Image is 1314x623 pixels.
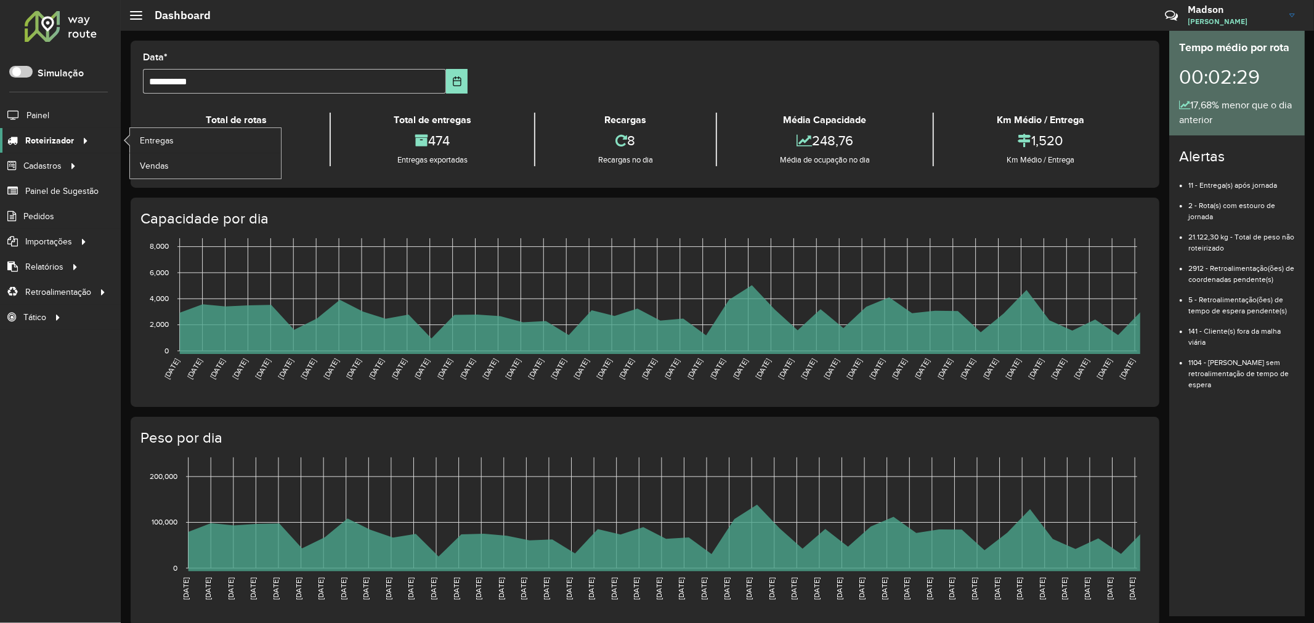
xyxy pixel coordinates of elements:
[868,357,886,380] text: [DATE]
[277,357,294,380] text: [DATE]
[858,577,866,600] text: [DATE]
[146,113,326,127] div: Total de rotas
[1179,56,1295,98] div: 00:02:29
[813,577,821,600] text: [DATE]
[835,577,843,600] text: [DATE]
[1073,357,1090,380] text: [DATE]
[390,357,408,380] text: [DATE]
[610,577,618,600] text: [DATE]
[150,294,169,302] text: 4,000
[936,357,954,380] text: [DATE]
[143,50,168,65] label: Data
[754,357,772,380] text: [DATE]
[686,357,704,380] text: [DATE]
[1083,577,1091,600] text: [DATE]
[1128,577,1136,600] text: [DATE]
[164,347,169,355] text: 0
[632,577,640,600] text: [DATE]
[640,357,658,380] text: [DATE]
[538,127,713,154] div: 8
[880,577,888,600] text: [DATE]
[970,577,978,600] text: [DATE]
[407,577,415,600] text: [DATE]
[1004,357,1022,380] text: [DATE]
[25,185,99,198] span: Painel de Sugestão
[150,268,169,276] text: 6,000
[140,134,174,147] span: Entregas
[527,357,545,380] text: [DATE]
[1188,348,1295,390] li: 1104 - [PERSON_NAME] sem retroalimentação de tempo de espera
[185,357,203,380] text: [DATE]
[745,577,753,600] text: [DATE]
[150,321,169,329] text: 2,000
[299,357,317,380] text: [DATE]
[678,577,686,600] text: [DATE]
[1179,98,1295,127] div: 17,68% menor que o dia anterior
[550,357,567,380] text: [DATE]
[1188,222,1295,254] li: 21.122,30 kg - Total de peso não roteirizado
[542,577,550,600] text: [DATE]
[254,357,272,380] text: [DATE]
[1106,577,1114,600] text: [DATE]
[1038,577,1046,600] text: [DATE]
[618,357,636,380] text: [DATE]
[452,577,460,600] text: [DATE]
[1050,357,1068,380] text: [DATE]
[1158,2,1185,29] a: Contato Rápido
[322,357,340,380] text: [DATE]
[595,357,613,380] text: [DATE]
[140,429,1147,447] h4: Peso por dia
[413,357,431,380] text: [DATE]
[700,577,708,600] text: [DATE]
[1015,577,1023,600] text: [DATE]
[140,210,1147,228] h4: Capacidade por dia
[572,357,590,380] text: [DATE]
[565,577,573,600] text: [DATE]
[538,154,713,166] div: Recargas no dia
[1188,191,1295,222] li: 2 - Rota(s) com estouro de jornada
[23,159,62,172] span: Cadastros
[481,357,499,380] text: [DATE]
[339,577,347,600] text: [DATE]
[384,577,392,600] text: [DATE]
[731,357,749,380] text: [DATE]
[25,134,74,147] span: Roteirizador
[822,357,840,380] text: [DATE]
[272,577,280,600] text: [DATE]
[173,564,177,572] text: 0
[1188,316,1295,348] li: 141 - Cliente(s) fora da malha viária
[937,154,1144,166] div: Km Médio / Entrega
[1179,39,1295,56] div: Tempo médio por rota
[1188,285,1295,316] li: 5 - Retroalimentação(ões) de tempo de espera pendente(s)
[429,577,437,600] text: [DATE]
[152,518,177,526] text: 100,000
[845,357,863,380] text: [DATE]
[925,577,933,600] text: [DATE]
[130,128,281,153] a: Entregas
[800,357,817,380] text: [DATE]
[1179,148,1295,166] h4: Alertas
[981,357,999,380] text: [DATE]
[1095,357,1113,380] text: [DATE]
[497,577,505,600] text: [DATE]
[334,154,531,166] div: Entregas exportadas
[249,577,257,600] text: [DATE]
[26,109,49,122] span: Painel
[902,577,910,600] text: [DATE]
[362,577,370,600] text: [DATE]
[334,113,531,127] div: Total de entregas
[937,127,1144,154] div: 1,520
[720,154,930,166] div: Média de ocupação no dia
[458,357,476,380] text: [DATE]
[504,357,522,380] text: [DATE]
[1027,357,1045,380] text: [DATE]
[182,577,190,600] text: [DATE]
[317,577,325,600] text: [DATE]
[993,577,1001,600] text: [DATE]
[948,577,956,600] text: [DATE]
[720,113,930,127] div: Média Capacidade
[150,472,177,480] text: 200,000
[723,577,731,600] text: [DATE]
[163,357,180,380] text: [DATE]
[1188,16,1280,27] span: [PERSON_NAME]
